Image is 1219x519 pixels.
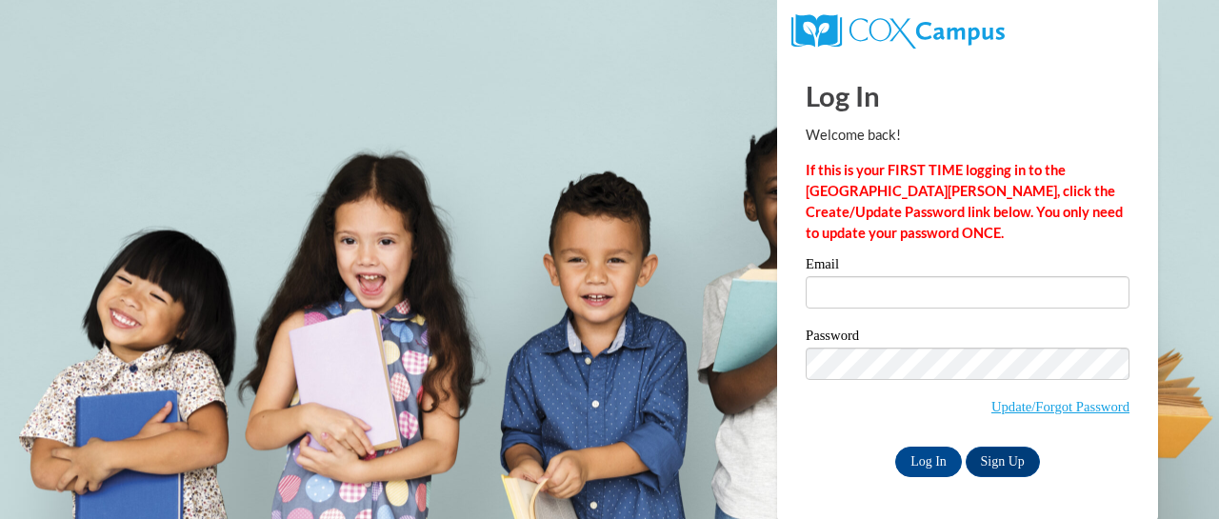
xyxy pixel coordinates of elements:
label: Password [806,329,1129,348]
img: COX Campus [791,14,1005,49]
input: Log In [895,447,962,477]
h1: Log In [806,76,1129,115]
strong: If this is your FIRST TIME logging in to the [GEOGRAPHIC_DATA][PERSON_NAME], click the Create/Upd... [806,162,1123,241]
label: Email [806,257,1129,276]
a: Update/Forgot Password [991,399,1129,414]
p: Welcome back! [806,125,1129,146]
a: Sign Up [966,447,1040,477]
